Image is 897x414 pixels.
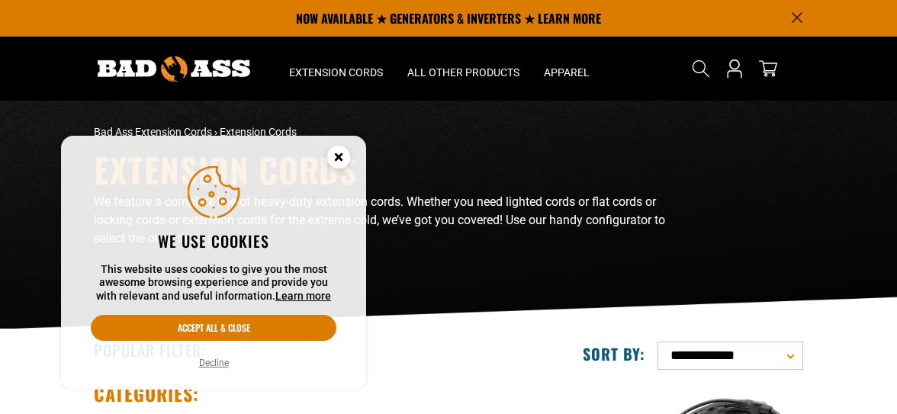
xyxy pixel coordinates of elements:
[91,263,336,303] p: This website uses cookies to give you the most awesome browsing experience and provide you with r...
[395,37,532,101] summary: All Other Products
[407,66,519,79] span: All Other Products
[94,124,559,140] nav: breadcrumbs
[61,136,366,390] aside: Cookie Consent
[91,315,336,341] button: Accept all & close
[214,126,217,138] span: ›
[220,126,297,138] span: Extension Cords
[195,355,233,371] button: Decline
[532,37,602,101] summary: Apparel
[94,382,199,406] h2: Categories:
[275,290,331,302] a: Learn more
[94,193,681,248] p: We feature a complete line of heavy-duty extension cords. Whether you need lighted cords or flat ...
[277,37,395,101] summary: Extension Cords
[94,153,681,187] h1: Extension Cords
[583,344,645,364] label: Sort by:
[91,231,336,251] h2: We use cookies
[544,66,590,79] span: Apparel
[289,66,383,79] span: Extension Cords
[98,56,250,82] img: Bad Ass Extension Cords
[689,56,713,81] summary: Search
[94,126,212,138] a: Bad Ass Extension Cords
